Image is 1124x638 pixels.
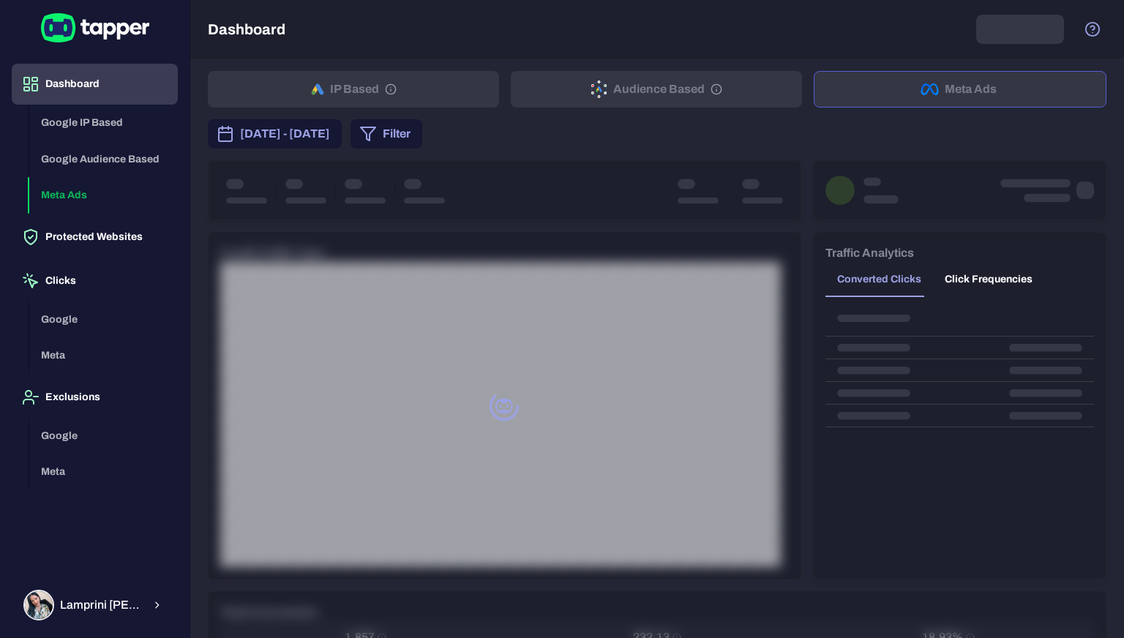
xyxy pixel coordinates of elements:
button: [DATE] - [DATE] [208,119,342,149]
img: Lamprini Reppa [25,591,53,619]
a: Dashboard [12,77,178,89]
button: Converted Clicks [825,262,933,297]
button: Clicks [12,260,178,301]
button: Protected Websites [12,217,178,258]
a: Exclusions [12,390,178,402]
button: Exclusions [12,377,178,418]
h6: Traffic Analytics [825,244,914,262]
span: [DATE] - [DATE] [240,125,330,143]
button: Click Frequencies [933,262,1044,297]
span: Lamprini [PERSON_NAME] [60,598,143,612]
a: Clicks [12,274,178,286]
button: Lamprini ReppaLamprini [PERSON_NAME] [12,584,178,626]
a: Protected Websites [12,230,178,242]
h5: Dashboard [208,20,285,38]
button: Dashboard [12,64,178,105]
button: Filter [351,119,422,149]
